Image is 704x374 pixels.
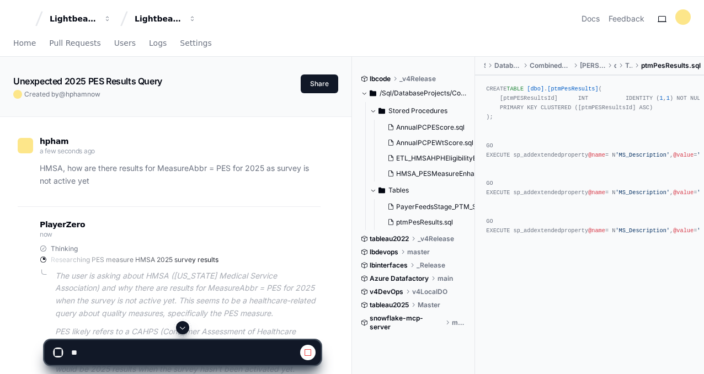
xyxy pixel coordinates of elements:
span: lbcode [370,74,391,83]
span: ETL_HMSAHPHEligibilityExtract.sql [396,154,506,163]
button: Lightbeam Health [45,9,116,29]
span: v4LocalDO [412,287,447,296]
span: [dbo] [527,86,544,92]
span: a few seconds ago [40,147,95,155]
span: Users [114,40,136,46]
span: lbdevops [370,248,398,257]
span: v4DevOps [370,287,403,296]
span: lbinterfaces [370,261,408,270]
button: HMSA_PESMeasureEnhancement.sql [383,166,478,181]
span: PayerFeedsStage_PTM_Staging_HMSA_ANNUAL_PT_SURVEY_RESULTS.sql [396,202,632,211]
svg: Directory [378,184,385,197]
span: [PERSON_NAME] [580,61,605,70]
span: @name [588,227,605,234]
span: _v4Release [418,234,454,243]
span: main [438,274,453,283]
span: /Sql/DatabaseProjects/CombinedDatabase_Hmsa/[PERSON_NAME]/dbo [380,89,467,98]
span: HMSA_PESMeasureEnhancement.sql [396,169,513,178]
span: 'MS_Description' [615,189,670,196]
span: _Release [417,261,445,270]
button: PayerFeedsStage_PTM_Staging_HMSA_ANNUAL_PT_SURVEY_RESULTS.sql [383,199,478,215]
span: Thinking [51,244,78,253]
span: @ [59,90,66,98]
span: Azure Datafactory [370,274,429,283]
span: AnnualPCPEWtScore.sql [396,138,473,147]
button: Share [301,74,338,93]
span: Master [418,301,440,309]
span: Created by [24,90,100,99]
a: Logs [149,31,167,56]
a: Docs [582,13,600,24]
span: CombinedDatabase_Hmsa [530,61,571,70]
span: TABLE [506,86,524,92]
span: now [40,230,52,238]
div: Lightbeam Health Solutions [135,13,182,24]
span: @name [588,189,605,196]
span: @value [673,152,694,158]
span: PlayerZero [40,221,85,228]
span: @value [673,189,694,196]
p: The user is asking about HMSA ([US_STATE] Medical Service Association) and why there are results ... [55,270,321,320]
span: 'MS_Description' [615,227,670,234]
div: Lightbeam Health [50,13,97,24]
button: /Sql/DatabaseProjects/CombinedDatabase_Hmsa/[PERSON_NAME]/dbo [361,84,467,102]
button: ETL_HMSAHPHEligibilityExtract.sql [383,151,478,166]
span: hpham [40,137,68,146]
span: Home [13,40,36,46]
span: ptmPesResults.sql [396,218,453,227]
span: 1 [660,95,663,101]
svg: Directory [370,87,376,100]
button: Tables [370,181,476,199]
span: Stored Procedures [388,106,447,115]
span: now [87,90,100,98]
a: Users [114,31,136,56]
p: HMSA, how are there results for MeasureAbbr = PES for 2025 as survey is not active yet [40,162,321,188]
button: Lightbeam Health Solutions [130,9,201,29]
span: Logs [149,40,167,46]
div: CREATE . ( [ptmPESResultsId] INT IDENTITY ( , ) NOT NULL, VARCHAR ( ) NULL, DATE NULL, DATE NULL,... [486,84,693,236]
a: Home [13,31,36,56]
span: ptmPesResults.sql [641,61,701,70]
span: Pull Requests [49,40,100,46]
span: tableau2025 [370,301,409,309]
span: 1 [666,95,670,101]
span: tableau2022 [370,234,409,243]
span: _v4Release [399,74,436,83]
a: Pull Requests [49,31,100,56]
button: Feedback [609,13,644,24]
a: Settings [180,31,211,56]
app-text-character-animate: Unexpected 2025 PES Results Query [13,76,162,87]
span: Researching PES measure HMSA 2025 survey results [51,255,218,264]
span: Tables [625,61,632,70]
span: Sql [484,61,485,70]
span: snowflake-mcp-server [370,314,443,332]
span: hpham [66,90,87,98]
span: @value [673,227,694,234]
span: dbo [614,61,616,70]
button: ptmPesResults.sql [383,215,478,230]
span: AnnualPCPEScore.sql [396,123,465,132]
button: Stored Procedures [370,102,476,120]
button: AnnualPCPEScore.sql [383,120,478,135]
span: master [407,248,430,257]
span: DatabaseProjects [494,61,521,70]
span: [ptmPesResults] [547,86,598,92]
svg: Directory [378,104,385,117]
span: 'MS_Description' [615,152,670,158]
span: main [452,318,467,327]
button: AnnualPCPEWtScore.sql [383,135,478,151]
span: @name [588,152,605,158]
span: Settings [180,40,211,46]
span: Tables [388,186,409,195]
